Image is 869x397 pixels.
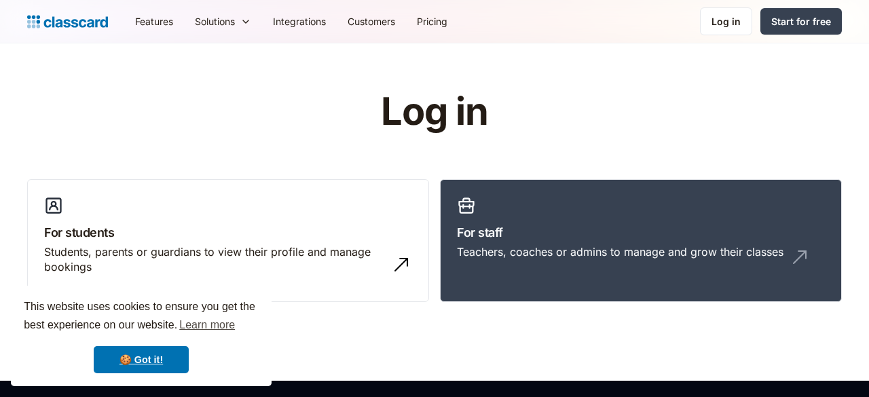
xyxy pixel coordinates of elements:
h1: Log in [219,91,650,133]
div: cookieconsent [11,286,272,386]
a: home [27,12,108,31]
a: Log in [700,7,752,35]
a: Pricing [406,6,458,37]
div: Log in [711,14,741,29]
h3: For students [44,223,412,242]
span: This website uses cookies to ensure you get the best experience on our website. [24,299,259,335]
div: Start for free [771,14,831,29]
h3: For staff [457,223,825,242]
a: Features [124,6,184,37]
a: Integrations [262,6,337,37]
div: Students, parents or guardians to view their profile and manage bookings [44,244,385,275]
div: Solutions [195,14,235,29]
a: For studentsStudents, parents or guardians to view their profile and manage bookings [27,179,429,303]
a: For staffTeachers, coaches or admins to manage and grow their classes [440,179,842,303]
a: learn more about cookies [177,315,237,335]
div: Solutions [184,6,262,37]
a: dismiss cookie message [94,346,189,373]
div: Teachers, coaches or admins to manage and grow their classes [457,244,783,259]
a: Customers [337,6,406,37]
a: Start for free [760,8,842,35]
